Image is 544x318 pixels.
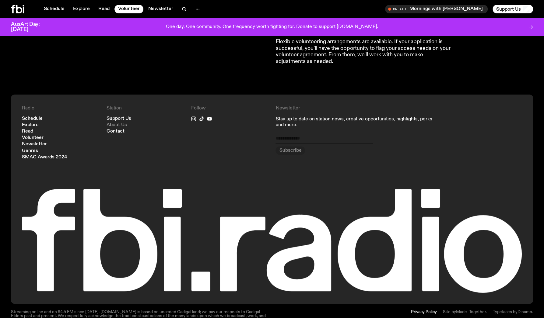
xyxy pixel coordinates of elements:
[22,155,67,160] a: SMAC Awards 2024
[107,129,125,134] a: Contact
[276,116,437,128] p: Stay up to date on station news, creative opportunities, highlights, perks and more.
[276,146,305,155] button: Subscribe
[95,5,113,13] a: Read
[518,309,532,314] a: Dinamo
[107,116,131,121] a: Support Us
[532,309,533,314] span: .
[145,5,177,13] a: Newsletter
[69,5,93,13] a: Explore
[493,309,518,314] span: Typefaces by
[385,5,488,13] button: On AirMornings with [PERSON_NAME]
[486,309,487,314] span: .
[22,105,99,111] h4: Radio
[493,5,533,13] button: Support Us
[22,123,39,127] a: Explore
[22,129,33,134] a: Read
[22,149,38,153] a: Genres
[40,5,68,13] a: Schedule
[456,309,486,314] a: Made–Together
[443,309,456,314] span: Site by
[496,6,521,12] span: Support Us
[11,22,50,32] h3: AusArt Day: [DATE]
[191,105,268,111] h4: Follow
[114,5,143,13] a: Volunteer
[166,24,378,30] p: One day. One community. One frequency worth fighting for. Donate to support [DOMAIN_NAME].
[276,105,437,111] h4: Newsletter
[107,105,184,111] h4: Station
[107,123,127,127] a: About Us
[22,142,47,147] a: Newsletter
[22,136,44,140] a: Volunteer
[276,39,451,65] p: Flexible volunteering arrangements are available. If your application is successful, you’ll have ...
[22,116,43,121] a: Schedule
